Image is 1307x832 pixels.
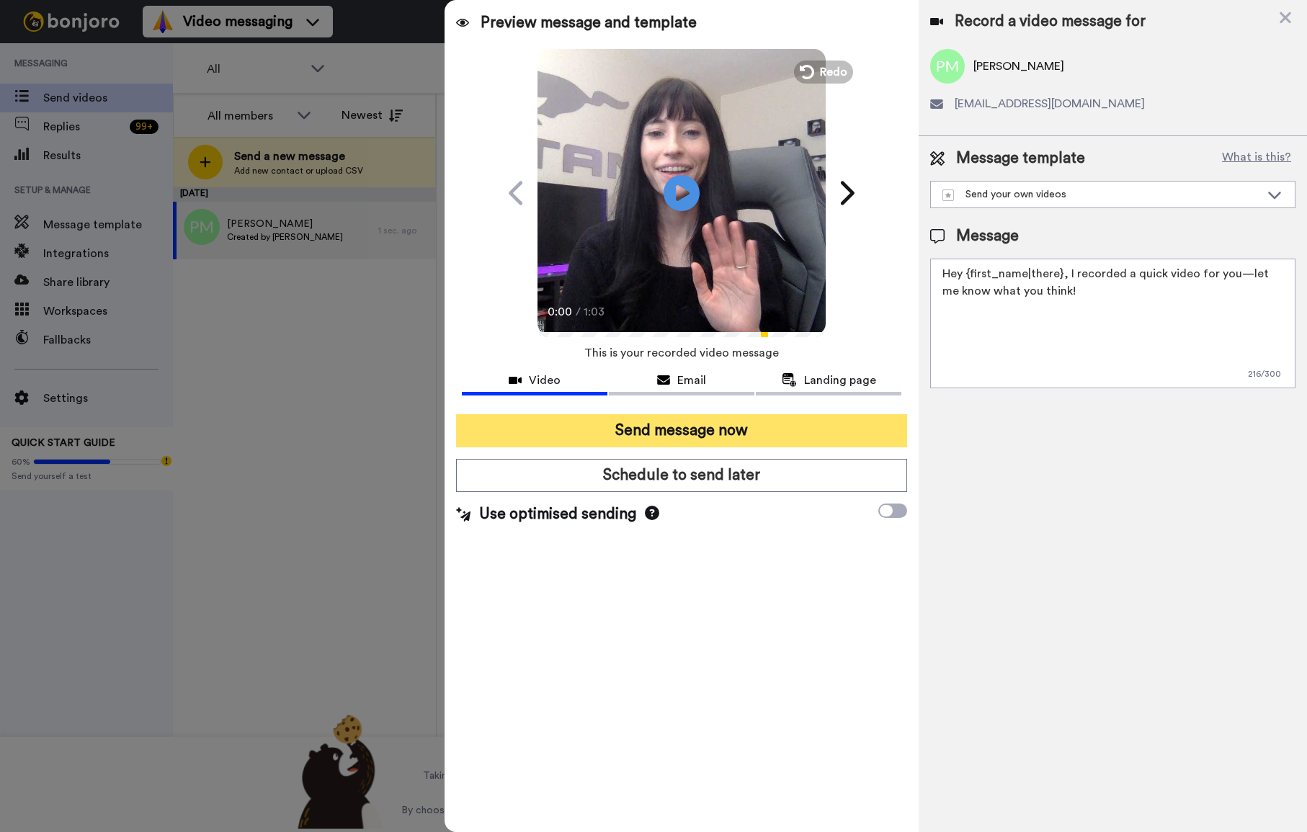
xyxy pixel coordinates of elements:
span: Video [529,372,561,389]
span: 0:00 [548,303,573,321]
button: What is this? [1218,148,1295,169]
span: / [576,303,581,321]
button: Schedule to send later [456,459,907,492]
span: This is your recorded video message [584,337,779,369]
button: Send message now [456,414,907,447]
span: Message [956,225,1019,247]
span: Message template [956,148,1085,169]
span: [EMAIL_ADDRESS][DOMAIN_NAME] [955,95,1145,112]
span: 1:03 [584,303,609,321]
span: Landing page [804,372,876,389]
textarea: Hey {first_name|there}, I recorded a quick video for you—let me know what you think! [930,259,1295,388]
span: Email [677,372,706,389]
img: demo-template.svg [942,189,954,201]
span: Use optimised sending [479,504,636,525]
div: Send your own videos [942,187,1260,202]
